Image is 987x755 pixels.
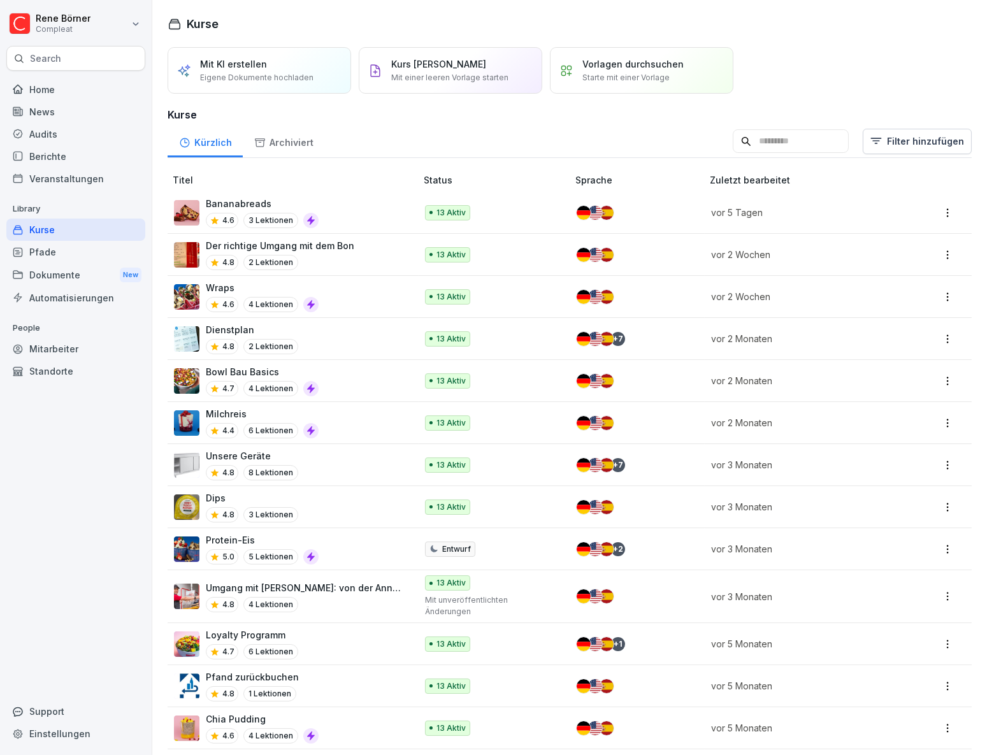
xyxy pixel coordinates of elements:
img: ubge733uie3w4mn6uociai38.png [174,494,199,520]
p: Library [6,199,145,219]
img: c1qgdr0kq3mvsbtiz0puipip.png [174,452,199,478]
p: Kurs [PERSON_NAME] [391,57,486,71]
img: us.svg [588,206,602,220]
p: vor 3 Monaten [711,500,890,514]
img: es.svg [600,416,614,430]
p: 4.6 [222,730,234,742]
p: vor 2 Monaten [711,332,890,345]
img: es.svg [600,206,614,220]
img: es.svg [600,721,614,735]
p: 4 Lektionen [243,597,298,612]
h1: Kurse [187,15,219,32]
img: de.svg [577,332,591,346]
img: es.svg [600,679,614,693]
img: es.svg [600,374,614,388]
p: vor 3 Monaten [711,590,890,603]
p: vor 3 Monaten [711,542,890,556]
div: New [120,268,141,282]
img: i0s4cugq4a20d5znm7eievr1.png [174,536,199,562]
a: Standorte [6,360,145,382]
p: Sprache [575,173,705,187]
a: Automatisierungen [6,287,145,309]
a: News [6,101,145,123]
p: 13 Aktiv [436,333,466,345]
img: de.svg [577,206,591,220]
img: es.svg [600,542,614,556]
p: Milchreis [206,407,319,421]
a: Veranstaltungen [6,168,145,190]
a: Home [6,78,145,101]
p: Status [424,173,570,187]
p: Search [30,52,61,65]
p: vor 2 Wochen [711,290,890,303]
p: Mit unveröffentlichten Änderungen [425,594,554,617]
p: 4.4 [222,425,234,436]
img: es.svg [600,332,614,346]
div: + 7 [611,332,625,346]
p: 13 Aktiv [436,291,466,303]
a: Kürzlich [168,125,243,157]
p: 4.8 [222,599,234,610]
p: 3 Lektionen [243,507,298,522]
img: de.svg [577,679,591,693]
p: Rene Börner [36,13,90,24]
p: 4 Lektionen [243,297,298,312]
p: 5.0 [222,551,234,563]
p: 6 Lektionen [243,423,298,438]
p: Entwurf [442,543,471,555]
img: us.svg [588,416,602,430]
img: us.svg [588,679,602,693]
a: Einstellungen [6,723,145,745]
p: 13 Aktiv [436,459,466,471]
p: 2 Lektionen [243,339,298,354]
p: Pfand zurückbuchen [206,670,299,684]
p: 13 Aktiv [436,375,466,387]
div: + 2 [611,542,625,556]
h3: Kurse [168,107,972,122]
p: Wraps [206,281,319,294]
p: 4.8 [222,341,234,352]
a: Archiviert [243,125,324,157]
p: 5 Lektionen [243,549,298,564]
img: de.svg [577,290,591,304]
p: Dienstplan [206,323,298,336]
p: Dips [206,491,298,505]
a: Kurse [6,219,145,241]
img: gbza9u3srtk7261bb70snsy5.png [174,200,199,226]
p: vor 2 Wochen [711,248,890,261]
p: Protein-Eis [206,533,319,547]
p: vor 5 Tagen [711,206,890,219]
p: People [6,318,145,338]
img: w7rvutcsrnxgkwtja61o8t4d.png [174,368,199,394]
p: 13 Aktiv [436,207,466,219]
a: Audits [6,123,145,145]
img: es.svg [600,248,614,262]
p: 4 Lektionen [243,381,298,396]
a: Mitarbeiter [6,338,145,360]
p: vor 3 Monaten [711,458,890,471]
a: DokumenteNew [6,263,145,287]
img: de.svg [577,721,591,735]
p: 4.8 [222,467,234,478]
p: Umgang mit [PERSON_NAME]: von der Annahme über die Lagerung bis zur Entsorgung [206,581,403,594]
p: 13 Aktiv [436,638,466,650]
p: 4.7 [222,646,234,658]
p: Bowl Bau Basics [206,365,319,378]
img: ilmxo25lzxkadzr1zmia0lzb.png [174,242,199,268]
p: 6 Lektionen [243,644,298,659]
div: + 1 [611,637,625,651]
img: es.svg [600,589,614,603]
p: vor 2 Monaten [711,374,890,387]
img: us.svg [588,332,602,346]
p: Unsere Geräte [206,449,298,463]
p: 4.6 [222,215,234,226]
img: de.svg [577,500,591,514]
p: 4 Lektionen [243,728,298,744]
img: de.svg [577,416,591,430]
p: Zuletzt bearbeitet [710,173,905,187]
